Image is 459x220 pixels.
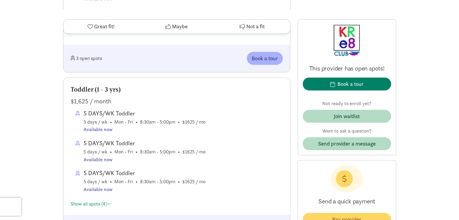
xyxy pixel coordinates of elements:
[139,20,214,33] button: Maybe
[71,96,283,106] div: $1,625 / month
[84,8,205,33] span: 5 days / wk • Mon - Fri • 8:30am - 5:00pm • $2135 / mo
[84,138,206,148] div: 5 DAYS/WK Toddler
[318,140,376,148] span: Send provider a message
[84,168,206,193] span: 5 days / wk • Mon - Fri • 8:30am - 5:00pm • $1625 / mo
[84,156,206,164] div: Available now
[84,8,205,17] div: 5 DAYS/WK Infant
[252,54,278,62] span: Book a tour
[71,52,177,65] div: 3 open spots
[84,108,206,118] div: 5 DAYS/WK Toddler
[247,52,283,65] button: Book a tour
[333,24,360,57] img: Provider logo
[303,137,391,150] button: Send provider a message
[303,192,391,210] p: Send a quick payment
[84,126,206,134] div: Available now
[246,23,265,31] span: Not a fit
[71,85,283,94] div: Toddler (1 - 3 yrs)
[63,20,139,33] button: Great fit!
[84,186,206,193] div: Available now
[94,23,115,31] span: Great fit!
[303,64,391,73] p: This provider has open spots!
[71,201,111,207] a: Show all spots (4)
[172,23,188,31] span: Maybe
[303,77,391,90] button: Book a tour
[84,138,206,163] span: 5 days / wk • Mon - Fri • 8:30am - 5:00pm • $1625 / mo
[334,112,360,120] div: Join waitlist
[337,80,364,88] div: Book a tour
[303,100,391,107] p: Not ready to enroll yet?
[303,110,391,123] button: Join waitlist
[214,20,290,33] button: Not a fit
[303,127,391,135] p: Want to ask a question?
[84,108,206,134] span: 5 days / wk • Mon - Fri • 8:30am - 5:00pm • $1625 / mo
[84,168,206,178] div: 5 DAYS/WK Toddler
